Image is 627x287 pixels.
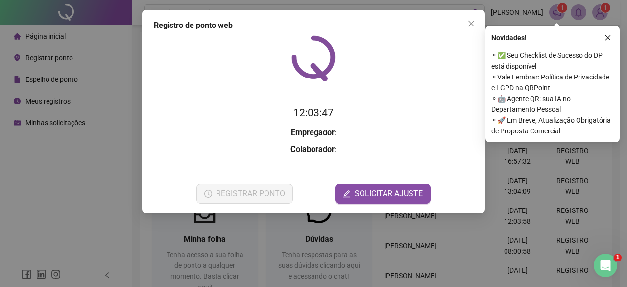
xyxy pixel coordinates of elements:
[594,254,617,277] iframe: Intercom live chat
[491,115,614,136] span: ⚬ 🚀 Em Breve, Atualização Obrigatória de Proposta Comercial
[463,16,479,31] button: Close
[154,20,473,31] div: Registro de ponto web
[604,34,611,41] span: close
[291,35,336,81] img: QRPoint
[491,50,614,72] span: ⚬ ✅ Seu Checklist de Sucesso do DP está disponível
[491,72,614,93] span: ⚬ Vale Lembrar: Política de Privacidade e LGPD na QRPoint
[293,107,334,119] time: 12:03:47
[355,188,423,200] span: SOLICITAR AJUSTE
[491,93,614,115] span: ⚬ 🤖 Agente QR: sua IA no Departamento Pessoal
[196,184,293,204] button: REGISTRAR PONTO
[290,145,335,154] strong: Colaborador
[291,128,335,137] strong: Empregador
[335,184,431,204] button: editSOLICITAR AJUSTE
[467,20,475,27] span: close
[154,143,473,156] h3: :
[491,32,527,43] span: Novidades !
[154,127,473,139] h3: :
[614,254,622,261] span: 1
[343,190,351,198] span: edit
